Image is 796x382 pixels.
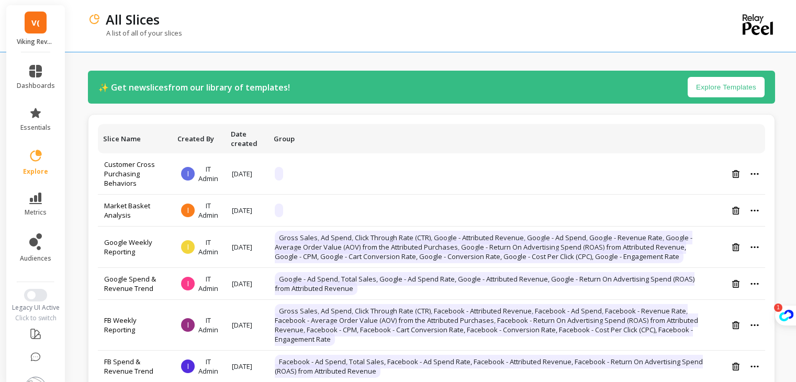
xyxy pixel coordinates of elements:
span: explore [23,167,48,176]
span: V( [31,17,40,29]
span: IT Admin [197,274,219,293]
th: Toggle SortBy [98,124,172,153]
td: [DATE] [226,300,268,351]
p: ✨ Get new slices from our library of templates! [98,81,290,94]
p: A list of all of your slices [88,28,182,38]
a: FB Spend & Revenue Trend [104,357,153,376]
a: FB Weekly Reporting [104,316,137,334]
span: IT Admin [197,201,219,220]
th: Toggle SortBy [226,124,268,153]
div: Legacy UI Active [6,304,65,312]
span: I [181,277,195,290]
a: Customer Cross Purchasing Behaviors [104,160,155,188]
a: Google Spend & Revenue Trend [104,274,156,293]
td: [DATE] [226,153,268,195]
td: [DATE] [226,195,268,227]
img: header icon [88,13,100,26]
span: Gross Sales, Ad Spend, Click Through Rate (CTR), Facebook - Attributed Revenue, Facebook - Ad Spe... [275,304,698,346]
span: IT Admin [197,238,219,256]
span: I [181,204,195,217]
span: essentials [20,123,51,132]
td: [DATE] [226,268,268,300]
span: I [181,359,195,373]
span: dashboards [17,82,55,90]
button: Switch to New UI [24,289,47,301]
span: I [181,318,195,332]
span: Facebook - Ad Spend, Total Sales, Facebook - Ad Spend Rate, Facebook - Attributed Revenue, Facebo... [275,355,703,378]
th: Toggle SortBy [172,124,226,153]
span: IT Admin [197,316,219,334]
span: audiences [20,254,51,263]
a: Google Weekly Reporting [104,238,152,256]
span: IT Admin [197,164,219,183]
th: Toggle SortBy [268,124,715,153]
span: Gross Sales, Ad Spend, Click Through Rate (CTR), Google - Attributed Revenue, Google - Ad Spend, ... [275,231,692,263]
span: Google - Ad Spend, Total Sales, Google - Ad Spend Rate, Google - Attributed Revenue, Google - Ret... [275,272,694,295]
span: I [181,167,195,181]
p: All Slices [106,10,160,28]
span: IT Admin [197,357,219,376]
a: Market Basket Analysis [104,201,150,220]
td: [DATE] [226,227,268,268]
button: Explore Templates [688,77,765,97]
div: Click to switch [6,314,65,322]
p: Viking Revolution (Essor) [17,38,55,46]
span: metrics [25,208,47,217]
span: I [181,240,195,254]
